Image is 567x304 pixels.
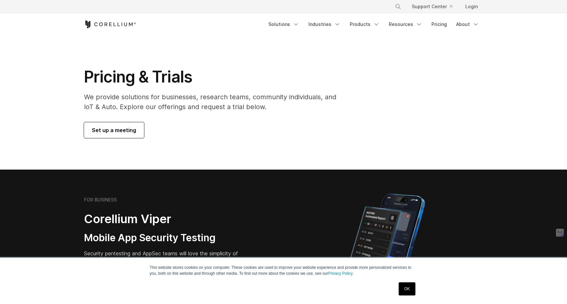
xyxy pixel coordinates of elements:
span: Set up a meeting [92,126,136,134]
p: We provide solutions for businesses, research teams, community individuals, and IoT & Auto. Explo... [84,92,346,112]
a: Privacy Policy. [328,271,353,276]
p: Security pentesting and AppSec teams will love the simplicity of automated report generation comb... [84,249,252,273]
a: Login [460,1,483,12]
button: Search [392,1,404,12]
div: Navigation Menu [264,18,483,30]
a: Products [346,18,384,30]
a: Support Center [407,1,457,12]
a: Resources [385,18,426,30]
a: Industries [304,18,345,30]
h3: Mobile App Security Testing [84,232,252,244]
a: Set up a meeting [84,122,144,138]
a: Solutions [264,18,303,30]
p: This website stores cookies on your computer. These cookies are used to improve your website expe... [150,265,417,276]
a: OK [399,282,415,295]
h6: FOR BUSINESS [84,197,117,203]
a: About [452,18,483,30]
h1: Pricing & Trials [84,67,346,87]
div: Navigation Menu [387,1,483,12]
h2: Corellium Viper [84,212,252,226]
a: Corellium Home [84,20,136,28]
a: Pricing [428,18,451,30]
